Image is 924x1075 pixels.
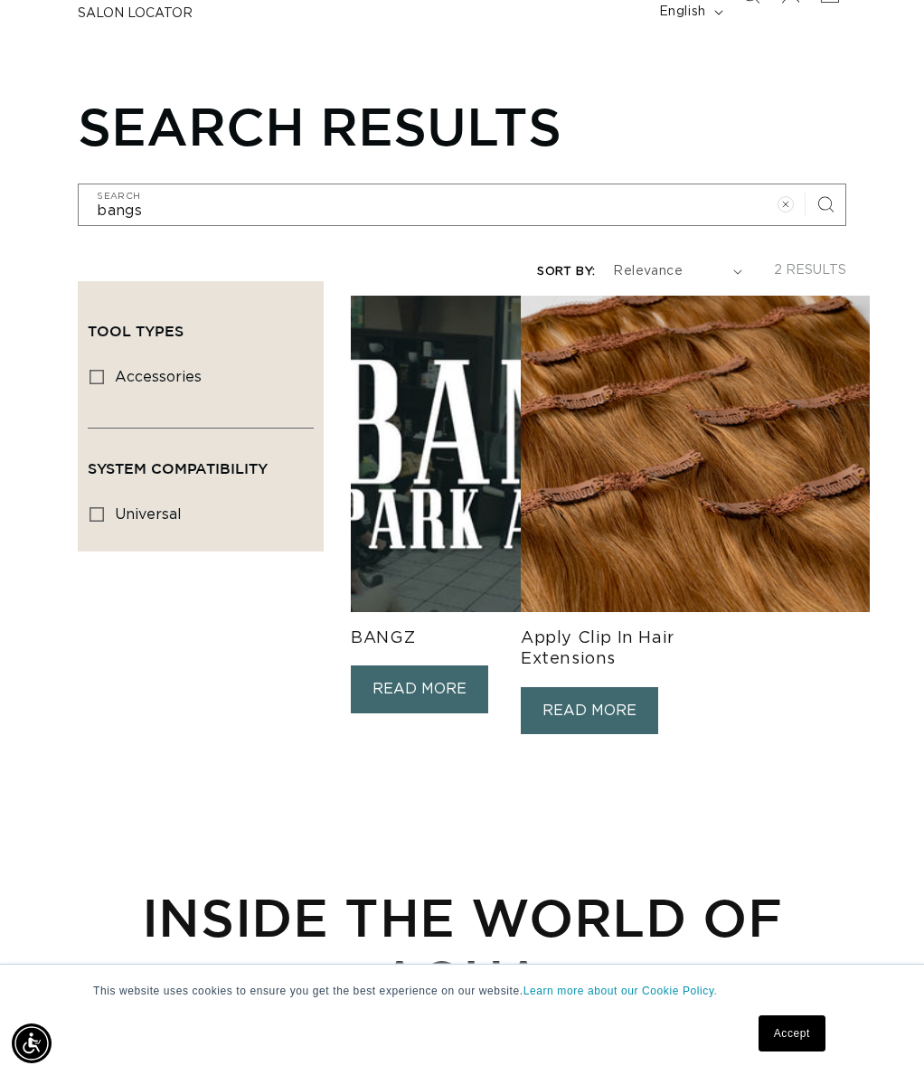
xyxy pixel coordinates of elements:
span: accessories [115,370,202,384]
img: Apply Clip In Hair Extensions [521,296,870,612]
p: This website uses cookies to ensure you get the best experience on our website. [93,983,831,999]
h1: Search results [78,95,846,156]
a: Accept [759,1015,825,1051]
h3: BANGZ [351,628,506,649]
h2: INSIDE THE WORLD OF AQUA [78,886,846,1009]
label: Sort by: [537,266,595,278]
span: English [659,3,706,22]
h3: Apply Clip In Hair Extensions [521,628,676,671]
button: Search [806,184,845,224]
a: Learn more about our Cookie Policy. [523,985,718,997]
img: Banz Park Avenue Featured Aqua Hair Extensions Salon [351,296,700,612]
span: Tool Types [88,323,184,339]
span: System Compatibility [88,460,268,476]
div: Accessibility Menu [12,1023,52,1063]
a: READ MORE [351,665,488,713]
summary: System Compatibility (0 selected) [88,429,314,494]
button: Clear search term [766,184,806,224]
input: Search [79,184,845,225]
summary: Tool Types (0 selected) [88,291,314,356]
span: universal [115,507,182,522]
span: Salon Locator [78,5,193,22]
a: READ MORE [521,687,658,735]
span: 2 results [774,264,846,277]
iframe: Chat Widget [834,988,924,1075]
